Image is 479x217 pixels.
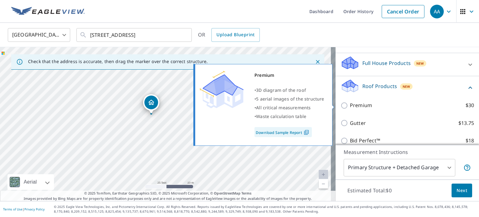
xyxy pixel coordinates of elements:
[254,103,324,112] div: •
[319,170,328,179] a: Current Level 20, Zoom In Disabled
[466,101,474,109] p: $30
[362,82,397,90] p: Roof Products
[54,205,476,214] p: © 2025 Eagle View Technologies, Inc. and Pictometry International Corp. All Rights Reserved. Repo...
[216,31,254,39] span: Upload Blueprint
[350,119,366,127] p: Gutter
[3,207,22,211] a: Terms of Use
[254,112,324,121] div: •
[463,164,471,171] span: Your report will include the primary structure and a detached garage if one exists.
[3,207,45,211] p: |
[342,184,397,197] p: Estimated Total: $0
[314,58,322,66] button: Close
[457,187,467,195] span: Next
[452,184,472,198] button: Next
[8,26,70,44] div: [GEOGRAPHIC_DATA]
[319,179,328,189] a: Current Level 20, Zoom Out
[22,174,39,190] div: Aerial
[256,87,306,93] span: 3D diagram of the roof
[200,71,244,108] img: Premium
[241,191,252,195] a: Terms
[198,28,260,42] div: OR
[416,61,424,66] span: New
[211,28,259,42] a: Upload Blueprint
[458,119,474,127] p: $13.75
[256,96,324,102] span: 5 aerial images of the structure
[430,5,444,18] div: AA
[11,7,85,16] img: EV Logo
[143,94,159,114] div: Dropped pin, building 1, Residential property, 249 E Coyote Ct Silverthorne, CO 80498
[256,113,306,119] span: Waste calculation table
[90,26,179,44] input: Search by address or latitude-longitude
[466,137,474,145] p: $18
[382,5,424,18] a: Cancel Order
[362,59,411,67] p: Full House Products
[344,148,471,156] p: Measurement Instructions
[256,105,311,111] span: All critical measurements
[7,174,54,190] div: Aerial
[254,71,324,80] div: Premium
[341,79,474,96] div: Roof ProductsNew
[403,84,410,89] span: New
[344,159,455,176] div: Primary Structure + Detached Garage
[84,191,252,196] span: © 2025 TomTom, Earthstar Geographics SIO, © 2025 Microsoft Corporation, ©
[254,127,312,137] a: Download Sample Report
[254,86,324,95] div: •
[28,59,208,64] p: Check that the address is accurate, then drag the marker over the correct structure.
[24,207,45,211] a: Privacy Policy
[214,191,240,195] a: OpenStreetMap
[350,137,380,145] p: Bid Perfect™
[350,101,372,109] p: Premium
[254,95,324,103] div: •
[302,130,311,135] img: Pdf Icon
[341,56,474,73] div: Full House ProductsNew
